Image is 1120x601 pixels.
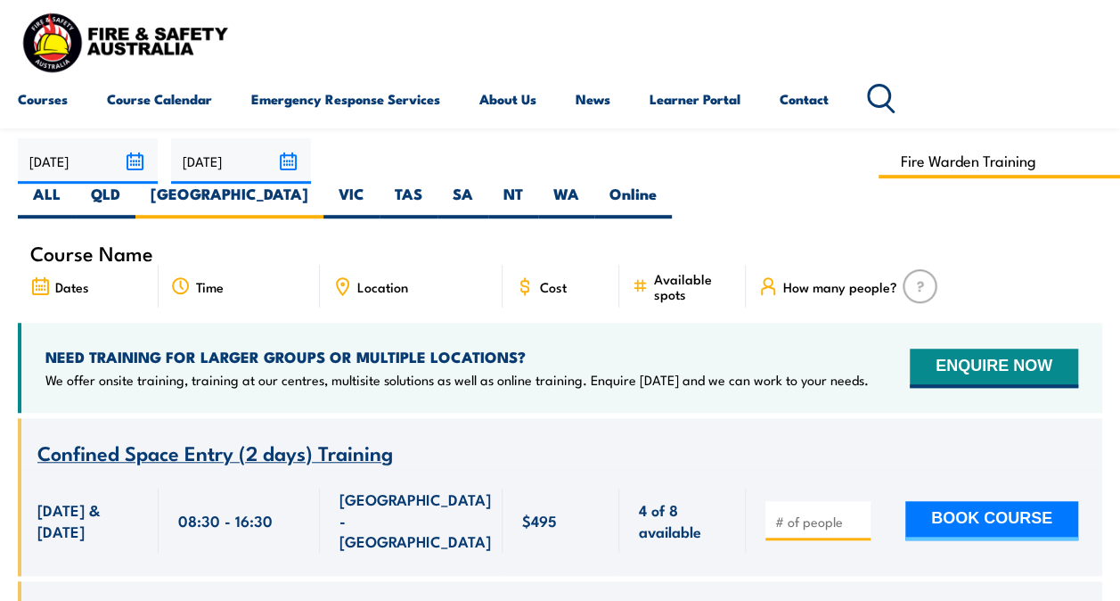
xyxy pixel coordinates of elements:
label: ALL [18,184,76,218]
span: 08:30 - 16:30 [178,510,273,531]
label: QLD [76,184,135,218]
a: Course Calendar [107,78,212,120]
label: SA [437,184,488,218]
input: Search Course [879,144,1120,178]
a: Contact [780,78,829,120]
a: Emergency Response Services [251,78,440,120]
span: Dates [55,279,89,294]
a: News [576,78,610,120]
button: BOOK COURSE [905,501,1078,540]
input: From date [18,138,158,184]
span: Confined Space Entry (2 days) Training [37,437,393,467]
span: [GEOGRAPHIC_DATA] - [GEOGRAPHIC_DATA] [339,489,491,551]
span: How many people? [783,279,897,294]
button: ENQUIRE NOW [910,349,1078,388]
label: Online [594,184,672,218]
span: 4 of 8 available [639,499,726,541]
span: Course Name [30,245,153,260]
span: Location [357,279,408,294]
label: TAS [380,184,437,218]
label: NT [488,184,538,218]
input: # of people [775,513,864,531]
label: [GEOGRAPHIC_DATA] [135,184,323,218]
a: Learner Portal [650,78,740,120]
span: Cost [540,279,567,294]
label: WA [538,184,594,218]
span: Time [196,279,224,294]
input: To date [171,138,311,184]
label: VIC [323,184,380,218]
h4: NEED TRAINING FOR LARGER GROUPS OR MULTIPLE LOCATIONS? [45,347,869,366]
a: Confined Space Entry (2 days) Training [37,442,393,465]
span: [DATE] & [DATE] [37,499,139,541]
a: About Us [479,78,536,120]
span: $495 [522,510,557,531]
a: Courses [18,78,68,120]
p: We offer onsite training, training at our centres, multisite solutions as well as online training... [45,371,869,389]
span: Available spots [654,271,733,301]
